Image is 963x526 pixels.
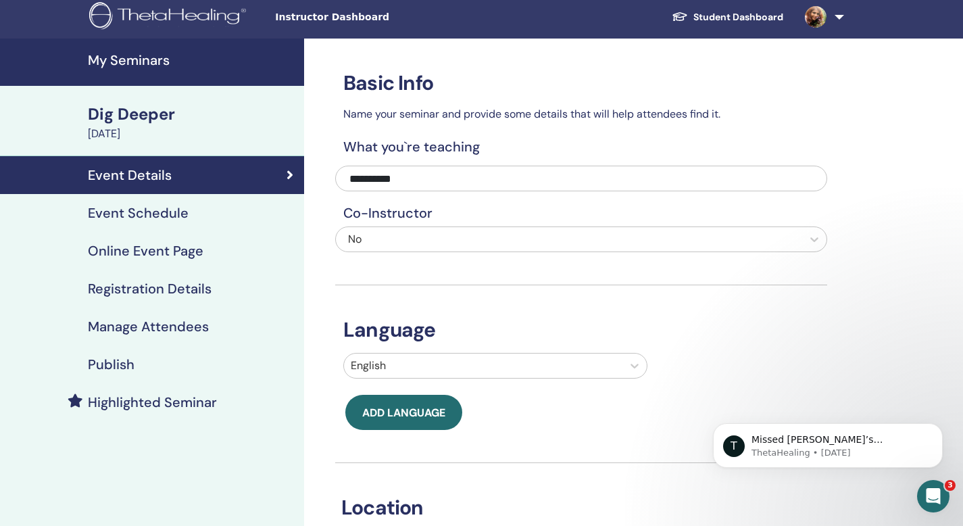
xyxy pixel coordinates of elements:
[88,356,134,373] h4: Publish
[693,395,963,489] iframe: Intercom notifications message
[945,480,956,491] span: 3
[335,106,827,122] p: Name your seminar and provide some details that will help attendees find it.
[88,126,296,142] div: [DATE]
[335,139,827,155] h4: What you`re teaching
[88,318,209,335] h4: Manage Attendees
[88,167,172,183] h4: Event Details
[917,480,949,512] iframe: Intercom live chat
[88,243,203,259] h4: Online Event Page
[88,52,296,68] h4: My Seminars
[661,5,794,30] a: Student Dashboard
[88,103,296,126] div: Dig Deeper
[362,406,445,420] span: Add language
[672,11,688,22] img: graduation-cap-white.svg
[348,232,362,246] span: No
[80,103,304,142] a: Dig Deeper[DATE]
[805,6,826,28] img: default.jpg
[335,318,827,342] h3: Language
[275,10,478,24] span: Instructor Dashboard
[345,395,462,430] button: Add language
[335,205,827,221] h4: Co-Instructor
[335,71,827,95] h3: Basic Info
[89,2,251,32] img: logo.png
[88,205,189,221] h4: Event Schedule
[333,496,809,520] h3: Location
[88,281,212,297] h4: Registration Details
[88,394,217,410] h4: Highlighted Seminar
